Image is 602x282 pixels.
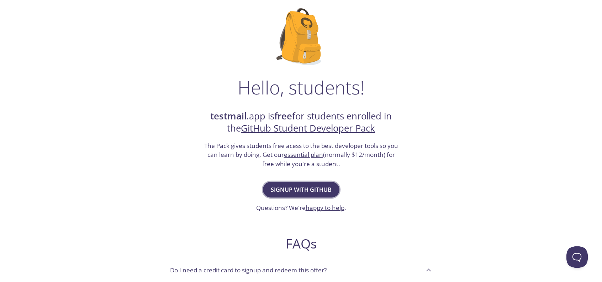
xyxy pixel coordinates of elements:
span: Signup with GitHub [271,185,332,195]
button: Signup with GitHub [263,182,339,198]
img: github-student-backpack.png [276,8,326,65]
div: Do I need a credit card to signup and redeem this offer? [164,260,438,280]
h2: .app is for students enrolled in the [203,110,399,135]
a: happy to help [306,204,344,212]
h3: The Pack gives students free acess to the best developer tools so you can learn by doing. Get our... [203,141,399,169]
h2: FAQs [164,236,438,252]
iframe: Help Scout Beacon - Open [566,246,588,268]
a: GitHub Student Developer Pack [241,122,375,134]
strong: free [274,110,292,122]
p: Do I need a credit card to signup and redeem this offer? [170,266,327,275]
a: essential plan [284,150,323,159]
h3: Questions? We're . [256,203,346,212]
h1: Hello, students! [238,77,364,98]
strong: testmail [210,110,247,122]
